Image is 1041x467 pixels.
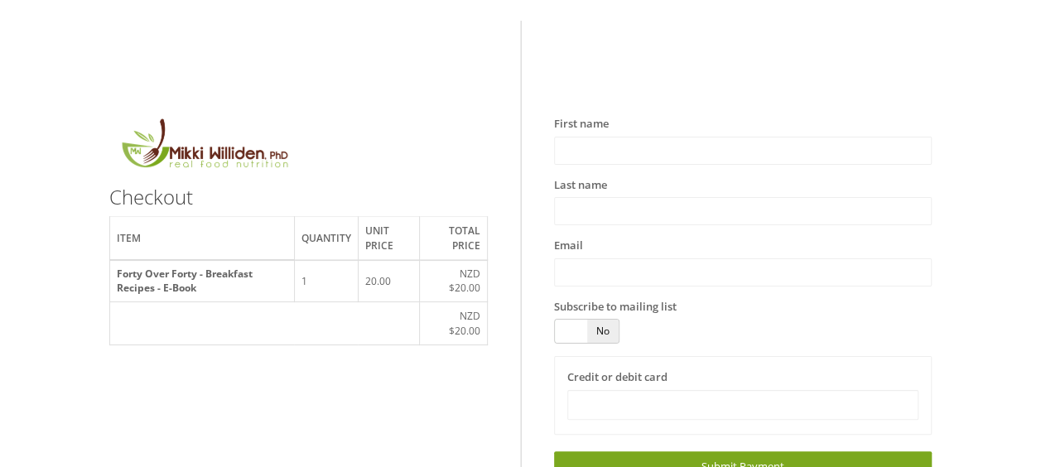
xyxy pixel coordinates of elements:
th: Quantity [294,217,358,260]
label: Last name [554,177,607,194]
label: Credit or debit card [567,369,667,386]
td: NZD $20.00 [419,302,487,344]
th: Unit price [358,217,419,260]
th: Forty Over Forty - Breakfast Recipes - E-Book [110,260,295,302]
span: No [587,320,619,343]
td: 20.00 [358,260,419,302]
label: Subscribe to mailing list [554,299,677,315]
th: Item [110,217,295,260]
th: Total price [419,217,487,260]
td: NZD $20.00 [419,260,487,302]
label: Email [554,238,583,254]
img: MikkiLogoMain.png [109,116,298,178]
label: First name [554,116,609,132]
iframe: Secure card payment input frame [578,398,908,412]
td: 1 [294,260,358,302]
h3: Checkout [109,186,487,208]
